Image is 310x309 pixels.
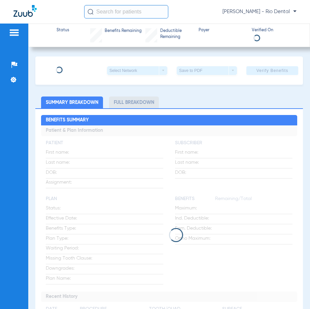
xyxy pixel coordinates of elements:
span: Status [57,28,69,34]
span: Deductible Remaining [160,28,193,40]
li: Summary Breakdown [41,96,103,108]
img: Zuub Logo [13,5,37,17]
input: Search for patients [84,5,168,18]
li: Full Breakdown [109,96,159,108]
img: hamburger-icon [9,29,20,37]
img: Search Icon [88,9,94,15]
span: Benefits Remaining [105,28,142,34]
span: Verified On [252,28,299,34]
span: [PERSON_NAME] - Rio Dental [222,8,297,15]
span: Payer [199,28,246,34]
h2: Benefits Summary [41,115,297,126]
